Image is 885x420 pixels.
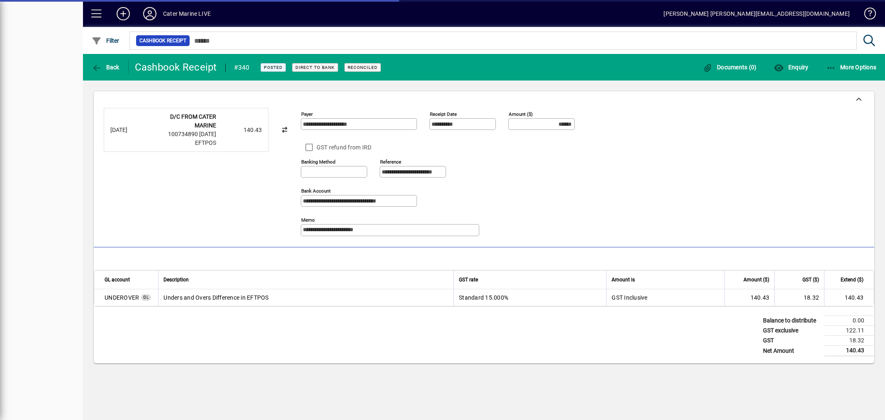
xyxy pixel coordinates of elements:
span: Cashbook Receipt [139,37,186,45]
span: GL account [105,275,130,284]
span: Amount ($) [744,275,769,284]
td: 0.00 [824,316,874,326]
span: Description [163,275,189,284]
span: Enquiry [774,64,808,71]
span: Posted [264,65,283,70]
div: 140.43 [220,126,262,134]
button: Add [110,6,137,21]
strong: D/C FROM CATER MARINE [170,113,216,129]
mat-label: Banking method [301,159,336,165]
button: Filter [90,33,122,48]
mat-label: Amount ($) [509,111,533,117]
mat-label: Payer [301,111,313,117]
div: [DATE] [110,126,144,134]
div: Cater Marine LIVE [163,7,211,20]
td: Standard 15.000% [453,289,606,306]
span: Direct to bank [295,65,335,70]
mat-label: Bank Account [301,188,331,194]
a: Knowledge Base [858,2,875,29]
mat-label: Reference [380,159,401,165]
button: Profile [137,6,163,21]
td: 140.43 [824,346,874,356]
span: GST rate [459,275,478,284]
span: Filter [92,37,119,44]
td: Balance to distribute [759,316,824,326]
app-page-header-button: Back [83,60,129,75]
button: More Options [824,60,879,75]
span: Reconciled [348,65,378,70]
td: GST [759,336,824,346]
td: Unders and Overs Difference in EFTPOS [158,289,453,306]
div: #340 [234,61,250,74]
td: 122.11 [824,326,874,336]
td: Net Amount [759,346,824,356]
td: 140.43 [824,289,874,306]
span: GST ($) [802,275,819,284]
button: Back [90,60,122,75]
span: More Options [826,64,877,71]
td: GST Inclusive [606,289,724,306]
span: GL [143,295,149,300]
td: 18.32 [824,336,874,346]
td: GST exclusive [759,326,824,336]
td: 18.32 [774,289,824,306]
span: 100734890 [DATE] EFTPOS [168,131,216,146]
mat-label: Memo [301,217,315,223]
span: Extend ($) [841,275,863,284]
div: [PERSON_NAME] [PERSON_NAME][EMAIL_ADDRESS][DOMAIN_NAME] [663,7,850,20]
button: Documents (0) [701,60,759,75]
td: 140.43 [724,289,774,306]
span: Documents (0) [703,64,757,71]
span: Amount is [612,275,635,284]
mat-label: Receipt Date [430,111,457,117]
span: Unders and Overs [105,293,139,302]
div: Cashbook Receipt [135,61,217,74]
span: Back [92,64,119,71]
button: Enquiry [772,60,810,75]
